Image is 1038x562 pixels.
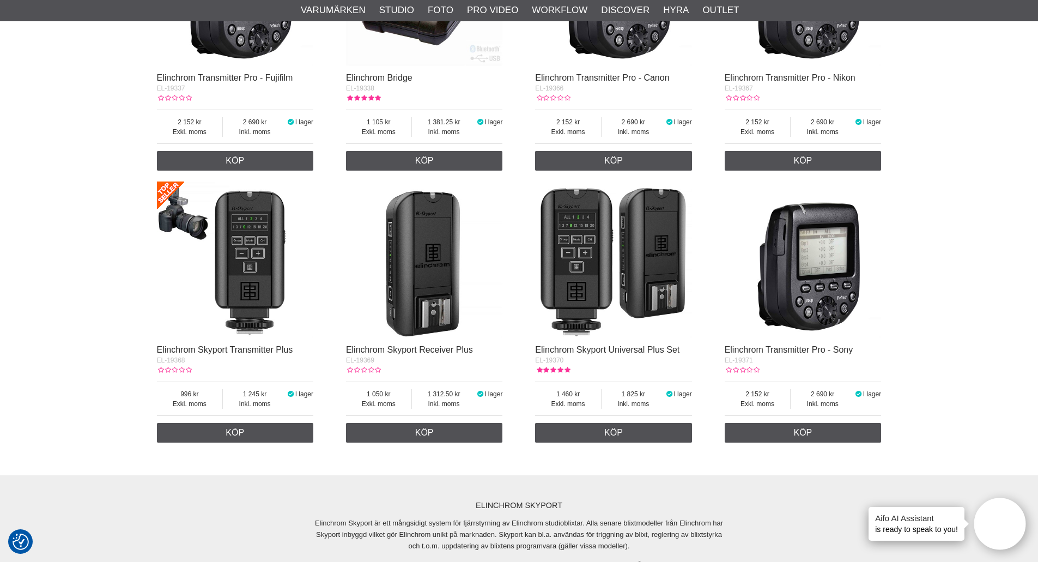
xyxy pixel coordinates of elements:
span: 2 152 [535,117,601,127]
a: Studio [379,3,414,17]
span: Exkl. moms [725,399,791,409]
div: Kundbetyg: 0 [725,365,760,375]
span: Inkl. moms [412,399,476,409]
a: Elinchrom Bridge [346,73,412,82]
span: Inkl. moms [791,399,854,409]
span: EL-19368 [157,356,185,364]
span: I lager [295,118,313,126]
i: I lager [665,390,674,398]
a: Köp [535,423,692,443]
span: I lager [295,390,313,398]
span: Inkl. moms [791,127,854,137]
span: Exkl. moms [535,399,601,409]
div: Kundbetyg: 0 [725,93,760,103]
span: I lager [863,118,881,126]
p: Elinchrom Skyport är ett mångsidigt system för fjärrstyrning av Elinchrom studioblixtar. Alla sen... [310,518,729,552]
span: EL-19338 [346,84,374,92]
span: Exkl. moms [346,399,411,409]
i: I lager [854,118,863,126]
h4: ELINCHROM SKYPORT [310,500,729,511]
span: I lager [673,118,691,126]
a: Hyra [663,3,689,17]
a: Varumärken [301,3,366,17]
span: 1 825 [602,389,665,399]
a: Elinchrom Transmitter Pro - Fujifilm [157,73,293,82]
img: Elinchrom Skyport Receiver Plus [346,182,503,339]
span: 2 690 [791,117,854,127]
span: 2 690 [602,117,665,127]
a: Elinchrom Skyport Receiver Plus [346,345,473,354]
a: Pro Video [467,3,518,17]
a: Köp [157,423,314,443]
div: Kundbetyg: 0 [157,93,192,103]
span: Exkl. moms [157,127,223,137]
span: 2 690 [223,117,287,127]
span: 1 245 [223,389,287,399]
span: EL-19370 [535,356,563,364]
div: Kundbetyg: 0 [157,365,192,375]
div: Kundbetyg: 0 [535,93,570,103]
span: 2 690 [791,389,854,399]
a: Foto [428,3,453,17]
span: 1 460 [535,389,601,399]
span: 1 105 [346,117,411,127]
i: I lager [287,390,295,398]
img: Elinchrom Skyport Transmitter Plus [157,182,314,339]
a: Elinchrom Skyport Transmitter Plus [157,345,293,354]
a: Köp [346,423,503,443]
span: Inkl. moms [223,399,287,409]
a: Workflow [532,3,587,17]
a: Elinchrom Skyport Universal Plus Set [535,345,679,354]
span: 996 [157,389,223,399]
span: Exkl. moms [725,127,791,137]
span: I lager [863,390,881,398]
a: Köp [346,151,503,171]
a: Outlet [702,3,739,17]
a: Discover [601,3,649,17]
div: Kundbetyg: 5.00 [535,365,570,375]
span: 2 152 [725,117,791,127]
h4: Aifo AI Assistant [875,512,958,524]
div: Kundbetyg: 5.00 [346,93,381,103]
span: Inkl. moms [223,127,287,137]
div: Kundbetyg: 0 [346,365,381,375]
span: EL-19337 [157,84,185,92]
span: 1 050 [346,389,411,399]
span: Exkl. moms [346,127,411,137]
span: I lager [673,390,691,398]
span: EL-19369 [346,356,374,364]
a: Elinchrom Transmitter Pro - Nikon [725,73,855,82]
span: Inkl. moms [602,127,665,137]
span: 2 152 [157,117,223,127]
a: Elinchrom Transmitter Pro - Canon [535,73,669,82]
span: EL-19371 [725,356,753,364]
i: I lager [287,118,295,126]
span: Inkl. moms [602,399,665,409]
a: Köp [725,423,882,443]
img: Elinchrom Skyport Universal Plus Set [535,182,692,339]
span: EL-19366 [535,84,563,92]
div: is ready to speak to you! [869,507,964,541]
span: 2 152 [725,389,791,399]
span: Inkl. moms [412,127,476,137]
button: Samtyckesinställningar [13,532,29,552]
span: 1 312.50 [412,389,476,399]
i: I lager [854,390,863,398]
a: Köp [725,151,882,171]
a: Köp [535,151,692,171]
i: I lager [665,118,674,126]
a: Elinchrom Transmitter Pro - Sony [725,345,853,354]
a: Köp [157,151,314,171]
span: I lager [484,118,502,126]
i: I lager [476,118,484,126]
span: Exkl. moms [535,127,601,137]
img: Revisit consent button [13,534,29,550]
span: Exkl. moms [157,399,223,409]
span: 1 381.25 [412,117,476,127]
i: I lager [476,390,484,398]
span: I lager [484,390,502,398]
img: Elinchrom Transmitter Pro - Sony [725,182,882,339]
span: EL-19367 [725,84,753,92]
